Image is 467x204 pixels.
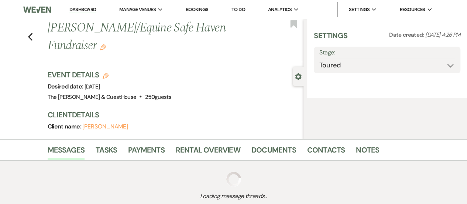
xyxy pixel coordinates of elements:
[226,172,241,187] img: loading spinner
[251,144,296,160] a: Documents
[48,70,171,80] h3: Event Details
[425,31,460,39] span: [DATE] 4:26 PM
[69,6,96,13] a: Dashboard
[307,144,345,160] a: Contacts
[356,144,379,160] a: Notes
[48,144,85,160] a: Messages
[268,6,292,13] span: Analytics
[100,44,106,50] button: Edit
[295,73,302,80] button: Close lead details
[48,19,250,54] h1: [PERSON_NAME]/Equine Safe Haven Fundraiser
[48,123,83,130] span: Client name:
[314,30,347,47] h3: Settings
[176,144,240,160] a: Rental Overview
[23,2,51,17] img: Weven Logo
[128,144,165,160] a: Payments
[85,83,100,90] span: [DATE]
[186,6,209,13] a: Bookings
[48,93,137,101] span: The [PERSON_NAME] & GuestHouse
[231,6,245,13] a: To Do
[348,6,370,13] span: Settings
[389,31,425,39] span: Date created:
[48,83,85,90] span: Desired date:
[48,110,296,120] h3: Client Details
[48,192,420,201] span: Loading message threads...
[399,6,425,13] span: Resources
[96,144,117,160] a: Tasks
[119,6,156,13] span: Manage Venues
[145,93,171,101] span: 250 guests
[82,124,128,130] button: [PERSON_NAME]
[319,47,455,58] label: Stage:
